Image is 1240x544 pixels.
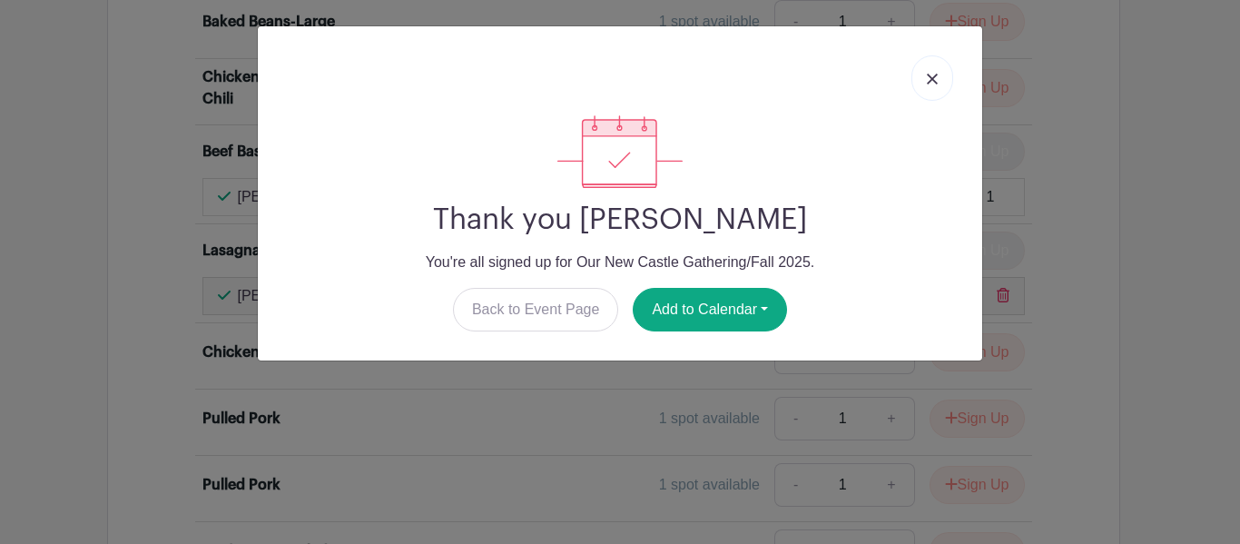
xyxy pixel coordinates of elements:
button: Add to Calendar [633,288,787,331]
img: signup_complete-c468d5dda3e2740ee63a24cb0ba0d3ce5d8a4ecd24259e683200fb1569d990c8.svg [557,115,683,188]
h2: Thank you [PERSON_NAME] [272,203,968,237]
img: close_button-5f87c8562297e5c2d7936805f587ecaba9071eb48480494691a3f1689db116b3.svg [927,74,938,84]
p: You're all signed up for Our New Castle Gathering/Fall 2025. [272,252,968,273]
a: Back to Event Page [453,288,619,331]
